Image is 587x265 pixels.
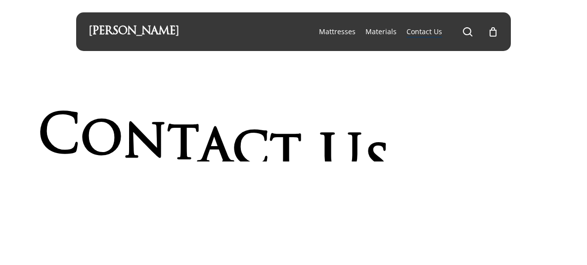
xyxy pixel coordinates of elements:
span: Mattresses [319,27,356,36]
a: [PERSON_NAME] [89,26,179,37]
span: t [167,114,199,178]
span: Contact Us [406,27,442,36]
span: n [123,112,167,175]
span: Materials [365,27,397,36]
a: Mattresses [319,27,356,37]
span: C [38,107,80,171]
a: Cart [488,26,498,37]
a: Contact Us [406,27,442,37]
span: U [319,128,363,192]
span: t [270,124,302,187]
span: c [232,120,270,184]
span: a [199,117,232,180]
nav: Main Menu [314,12,498,51]
a: Materials [365,27,397,37]
span: o [80,109,123,173]
h1: Contact Us [38,98,421,161]
span: s [363,133,390,196]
